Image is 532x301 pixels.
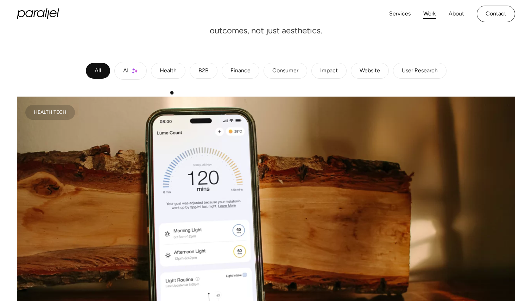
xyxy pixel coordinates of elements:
div: Consumer [272,69,298,73]
div: Finance [230,69,251,73]
a: Contact [477,6,515,22]
div: AI [123,69,128,73]
a: Work [423,9,436,19]
a: About [449,9,464,19]
div: B2B [198,69,209,73]
div: Impact [320,69,338,73]
div: Health Tech [34,111,66,114]
a: Services [389,9,411,19]
div: Website [360,69,380,73]
div: User Research [402,69,438,73]
a: home [17,8,59,19]
div: Health [160,69,177,73]
div: All [95,69,101,73]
